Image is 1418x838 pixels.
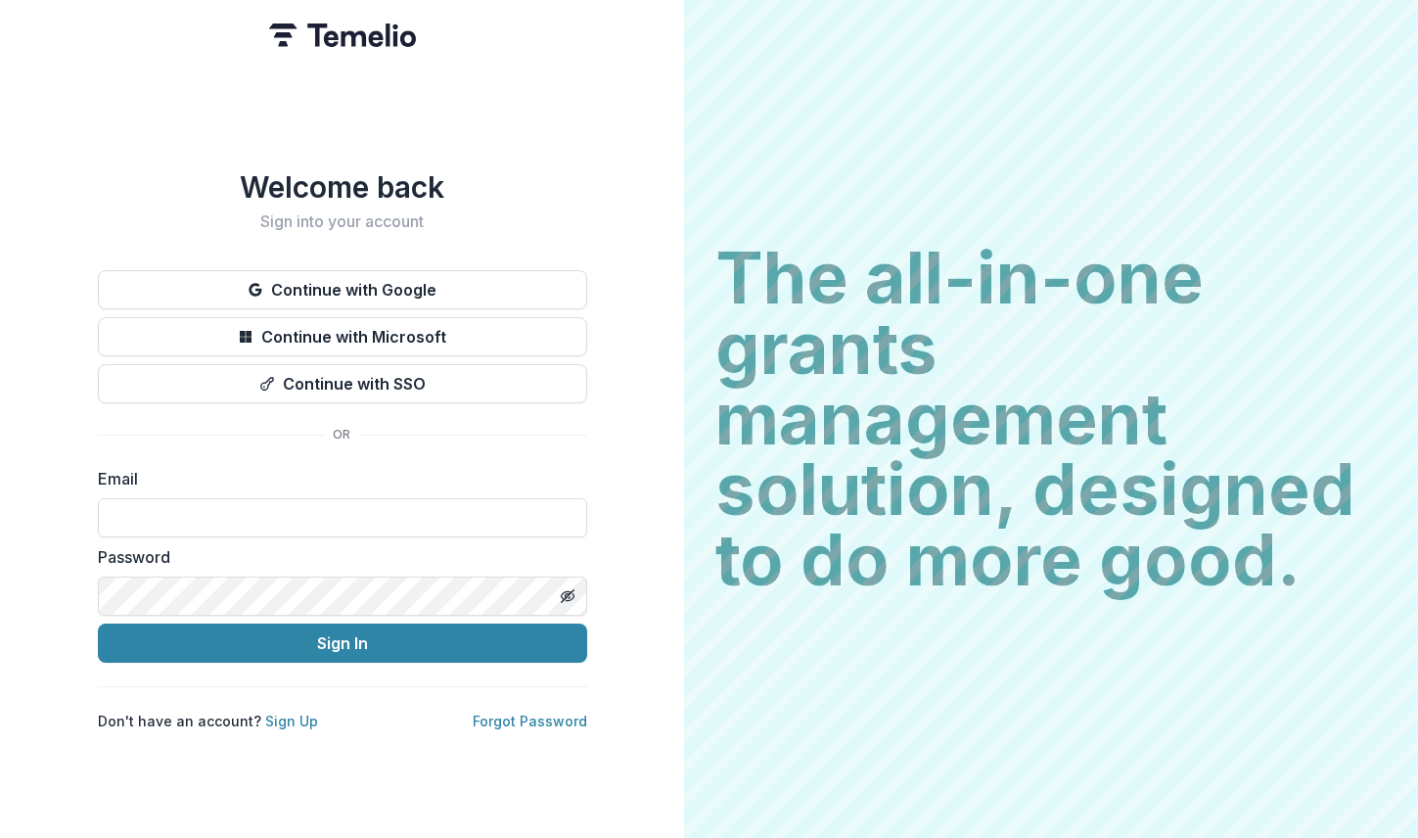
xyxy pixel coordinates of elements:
h1: Welcome back [98,169,587,205]
button: Continue with SSO [98,364,587,403]
a: Forgot Password [473,713,587,729]
label: Email [98,467,575,490]
button: Continue with Google [98,270,587,309]
img: Temelio [269,23,416,47]
button: Toggle password visibility [552,581,583,612]
label: Password [98,545,575,569]
button: Sign In [98,624,587,663]
h2: Sign into your account [98,212,587,231]
a: Sign Up [265,713,318,729]
p: Don't have an account? [98,711,318,731]
button: Continue with Microsoft [98,317,587,356]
